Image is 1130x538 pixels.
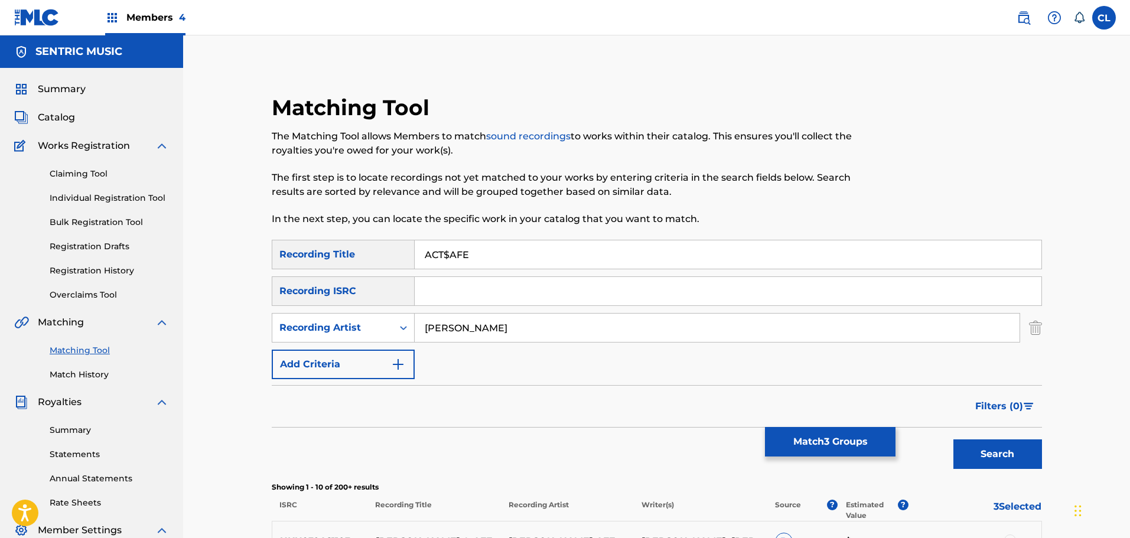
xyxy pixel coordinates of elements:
[50,497,169,509] a: Rate Sheets
[1074,493,1082,529] div: Drag
[1017,11,1031,25] img: search
[14,82,28,96] img: Summary
[38,315,84,330] span: Matching
[391,357,405,371] img: 9d2ae6d4665cec9f34b9.svg
[367,500,501,521] p: Recording Title
[38,139,130,153] span: Works Registration
[1097,354,1130,449] iframe: Resource Center
[14,110,28,125] img: Catalog
[105,11,119,25] img: Top Rightsholders
[14,82,86,96] a: SummarySummary
[898,500,908,510] span: ?
[634,500,767,521] p: Writer(s)
[1073,12,1085,24] div: Notifications
[272,171,865,199] p: The first step is to locate recordings not yet matched to your works by entering criteria in the ...
[38,110,75,125] span: Catalog
[126,11,185,24] span: Members
[155,139,169,153] img: expand
[155,315,169,330] img: expand
[1029,313,1042,343] img: Delete Criterion
[50,344,169,357] a: Matching Tool
[272,350,415,379] button: Add Criteria
[14,315,29,330] img: Matching
[775,500,801,521] p: Source
[50,192,169,204] a: Individual Registration Tool
[908,500,1042,521] p: 3 Selected
[846,500,898,521] p: Estimated Value
[1012,6,1035,30] a: Public Search
[827,500,838,510] span: ?
[35,45,122,58] h5: SENTRIC MUSIC
[279,321,386,335] div: Recording Artist
[38,395,82,409] span: Royalties
[272,94,435,121] h2: Matching Tool
[500,500,634,521] p: Recording Artist
[272,240,1042,475] form: Search Form
[50,168,169,180] a: Claiming Tool
[272,500,367,521] p: ISRC
[50,289,169,301] a: Overclaims Tool
[50,216,169,229] a: Bulk Registration Tool
[1043,6,1066,30] div: Help
[1092,6,1116,30] div: User Menu
[272,212,865,226] p: In the next step, you can locate the specific work in your catalog that you want to match.
[14,9,60,26] img: MLC Logo
[50,472,169,485] a: Annual Statements
[14,523,28,537] img: Member Settings
[272,482,1042,493] p: Showing 1 - 10 of 200+ results
[38,82,86,96] span: Summary
[14,139,30,153] img: Works Registration
[14,110,75,125] a: CatalogCatalog
[50,240,169,253] a: Registration Drafts
[179,12,185,23] span: 4
[14,45,28,59] img: Accounts
[968,392,1042,421] button: Filters (0)
[1024,403,1034,410] img: filter
[1071,481,1130,538] iframe: Chat Widget
[272,129,865,158] p: The Matching Tool allows Members to match to works within their catalog. This ensures you'll coll...
[975,399,1023,413] span: Filters ( 0 )
[38,523,122,537] span: Member Settings
[155,523,169,537] img: expand
[50,369,169,381] a: Match History
[155,395,169,409] img: expand
[50,448,169,461] a: Statements
[765,427,895,457] button: Match3 Groups
[1047,11,1061,25] img: help
[14,395,28,409] img: Royalties
[50,424,169,436] a: Summary
[953,439,1042,469] button: Search
[50,265,169,277] a: Registration History
[486,131,571,142] a: sound recordings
